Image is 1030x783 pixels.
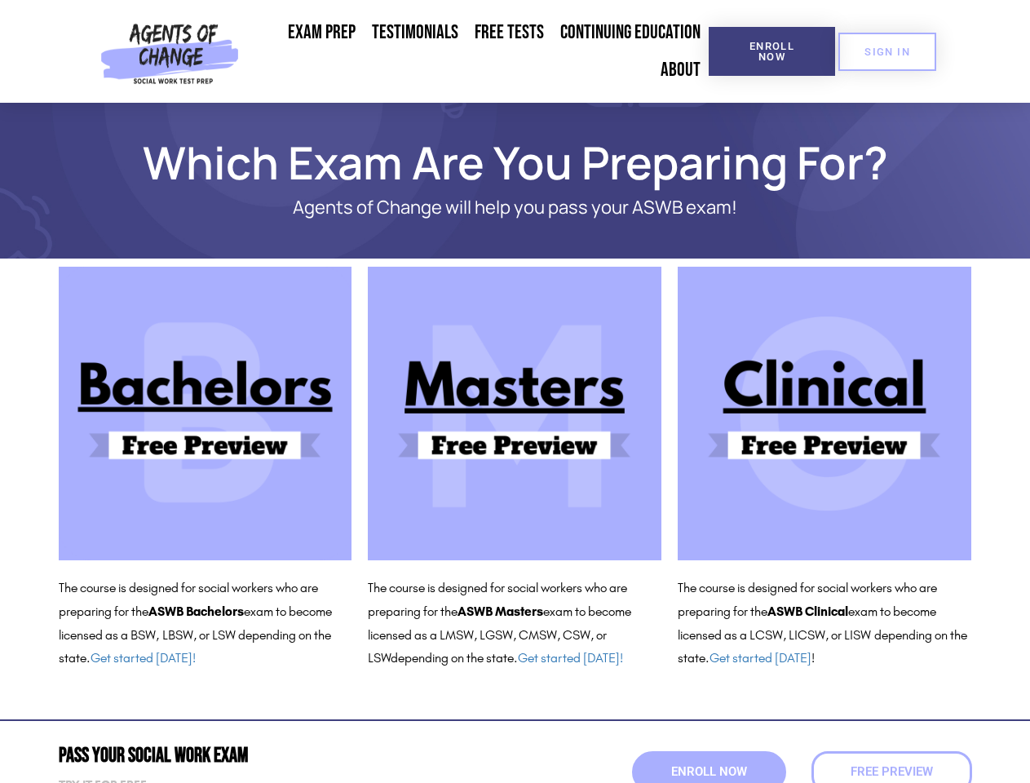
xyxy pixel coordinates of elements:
[735,41,809,62] span: Enroll Now
[652,51,709,89] a: About
[671,766,747,778] span: Enroll Now
[466,14,552,51] a: Free Tests
[116,197,915,218] p: Agents of Change will help you pass your ASWB exam!
[710,650,811,666] a: Get started [DATE]
[368,577,661,670] p: The course is designed for social workers who are preparing for the exam to become licensed as a ...
[51,144,980,181] h1: Which Exam Are You Preparing For?
[552,14,709,51] a: Continuing Education
[59,745,507,766] h2: Pass Your Social Work Exam
[864,46,910,57] span: SIGN IN
[851,766,933,778] span: Free Preview
[678,577,971,670] p: The course is designed for social workers who are preparing for the exam to become licensed as a ...
[518,650,623,666] a: Get started [DATE]!
[59,577,352,670] p: The course is designed for social workers who are preparing for the exam to become licensed as a ...
[705,650,815,666] span: . !
[280,14,364,51] a: Exam Prep
[838,33,936,71] a: SIGN IN
[391,650,623,666] span: depending on the state.
[767,604,848,619] b: ASWB Clinical
[364,14,466,51] a: Testimonials
[458,604,543,619] b: ASWB Masters
[709,27,835,76] a: Enroll Now
[148,604,244,619] b: ASWB Bachelors
[245,14,709,89] nav: Menu
[91,650,196,666] a: Get started [DATE]!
